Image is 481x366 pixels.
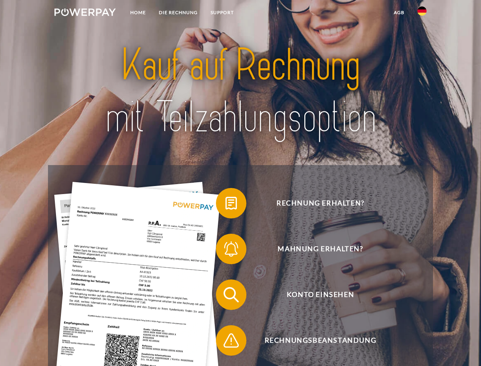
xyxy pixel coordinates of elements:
button: Rechnung erhalten? [216,188,414,218]
a: DIE RECHNUNG [152,6,204,19]
img: qb_bell.svg [222,239,241,258]
a: agb [387,6,411,19]
span: Rechnung erhalten? [227,188,414,218]
button: Mahnung erhalten? [216,234,414,264]
span: Rechnungsbeanstandung [227,325,414,356]
img: qb_search.svg [222,285,241,304]
button: Rechnungsbeanstandung [216,325,414,356]
img: logo-powerpay-white.svg [54,8,116,16]
span: Mahnung erhalten? [227,234,414,264]
a: SUPPORT [204,6,240,19]
img: qb_warning.svg [222,331,241,350]
button: Konto einsehen [216,279,414,310]
img: title-powerpay_de.svg [73,37,408,146]
img: qb_bill.svg [222,194,241,213]
a: Home [124,6,152,19]
span: Konto einsehen [227,279,414,310]
img: de [417,6,427,16]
